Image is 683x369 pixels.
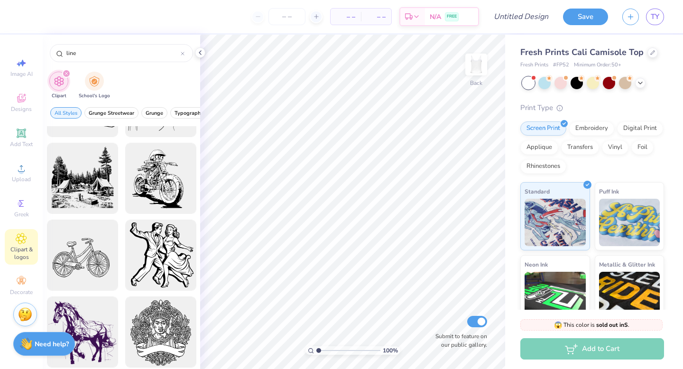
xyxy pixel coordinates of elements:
[11,105,32,113] span: Designs
[12,175,31,183] span: Upload
[599,272,660,319] img: Metallic & Glitter Ink
[617,121,663,136] div: Digital Print
[651,11,659,22] span: TY
[596,321,628,329] strong: sold out in S
[14,211,29,218] span: Greek
[79,72,110,100] button: filter button
[10,70,33,78] span: Image AI
[554,321,629,329] span: This color is .
[10,288,33,296] span: Decorate
[54,76,65,87] img: Clipart Image
[602,140,628,155] div: Vinyl
[520,140,558,155] div: Applique
[89,76,100,87] img: School's Logo Image
[79,72,110,100] div: filter for School's Logo
[467,55,486,74] img: Back
[89,110,134,117] span: Grunge Streetwear
[65,48,181,58] input: Try "Stars"
[574,61,621,69] span: Minimum Order: 50 +
[10,140,33,148] span: Add Text
[52,92,66,100] span: Clipart
[430,332,487,349] label: Submit to feature on our public gallery.
[447,13,457,20] span: FREE
[470,79,482,87] div: Back
[599,199,660,246] img: Puff Ink
[525,259,548,269] span: Neon Ink
[646,9,664,25] a: TY
[553,61,569,69] span: # FP52
[599,259,655,269] span: Metallic & Glitter Ink
[525,186,550,196] span: Standard
[175,110,203,117] span: Typography
[141,107,167,119] button: filter button
[520,159,566,174] div: Rhinestones
[5,246,38,261] span: Clipart & logos
[430,12,441,22] span: N/A
[561,140,599,155] div: Transfers
[146,110,163,117] span: Grunge
[554,321,562,330] span: 😱
[563,9,608,25] button: Save
[336,12,355,22] span: – –
[49,72,68,100] div: filter for Clipart
[486,7,556,26] input: Untitled Design
[520,61,548,69] span: Fresh Prints
[599,186,619,196] span: Puff Ink
[84,107,138,119] button: filter button
[49,72,68,100] button: filter button
[55,110,77,117] span: All Styles
[569,121,614,136] div: Embroidery
[268,8,305,25] input: – –
[50,107,82,119] button: filter button
[367,12,386,22] span: – –
[525,272,586,319] img: Neon Ink
[520,121,566,136] div: Screen Print
[383,346,398,355] span: 100 %
[170,107,208,119] button: filter button
[520,46,644,58] span: Fresh Prints Cali Camisole Top
[79,92,110,100] span: School's Logo
[631,140,654,155] div: Foil
[35,340,69,349] strong: Need help?
[520,102,664,113] div: Print Type
[525,199,586,246] img: Standard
